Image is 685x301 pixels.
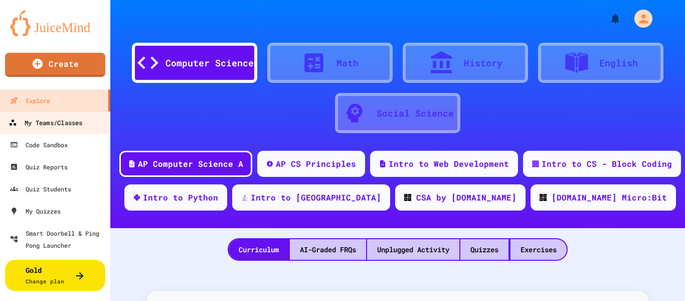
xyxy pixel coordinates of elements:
div: CSA by [DOMAIN_NAME] [416,191,517,204]
div: Math [336,56,359,70]
div: AI-Graded FRQs [290,239,366,260]
button: GoldChange plan [5,260,105,291]
div: Intro to CS - Block Coding [542,158,672,170]
div: Quiz Reports [10,161,68,173]
div: My Notifications [591,10,624,27]
div: Intro to Web Development [389,158,509,170]
div: AP CS Principles [276,158,356,170]
div: Smart Doorbell & Ping Pong Launcher [10,227,106,251]
div: My Quizzes [10,205,61,217]
img: CODE_logo_RGB.png [404,194,411,201]
div: Intro to Python [143,191,218,204]
img: logo-orange.svg [10,10,100,36]
div: My Account [624,7,655,30]
div: History [464,56,502,70]
div: AP Computer Science A [138,158,243,170]
img: CODE_logo_RGB.png [540,194,547,201]
div: My Teams/Classes [9,117,82,129]
div: Intro to [GEOGRAPHIC_DATA] [251,191,381,204]
div: Quizzes [460,239,508,260]
span: Change plan [26,277,64,285]
div: Code Sandbox [10,139,68,151]
div: Exercises [510,239,567,260]
div: Unplugged Activity [367,239,459,260]
div: Explore [10,94,50,107]
div: Gold [26,265,64,286]
div: Curriculum [229,239,289,260]
div: English [599,56,638,70]
div: Social Science [377,107,454,120]
div: [DOMAIN_NAME] Micro:Bit [552,191,667,204]
div: Quiz Students [10,183,71,195]
a: Create [5,53,105,77]
div: Computer Science [165,56,254,70]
